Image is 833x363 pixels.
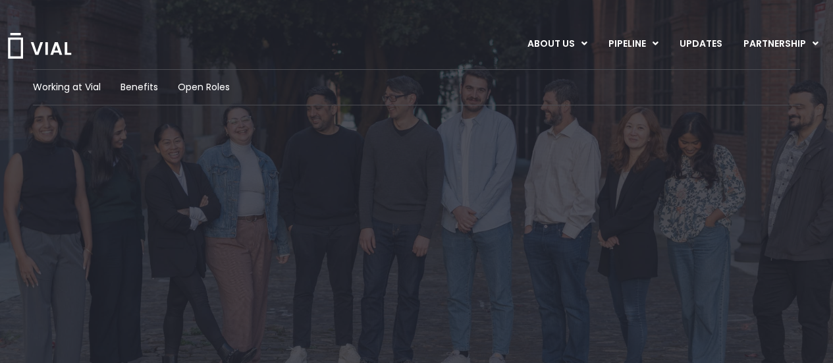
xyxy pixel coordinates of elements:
[669,33,732,55] a: UPDATES
[598,33,668,55] a: PIPELINEMenu Toggle
[517,33,597,55] a: ABOUT USMenu Toggle
[121,80,158,94] a: Benefits
[733,33,829,55] a: PARTNERSHIPMenu Toggle
[7,33,72,59] img: Vial Logo
[33,80,101,94] a: Working at Vial
[178,80,230,94] a: Open Roles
